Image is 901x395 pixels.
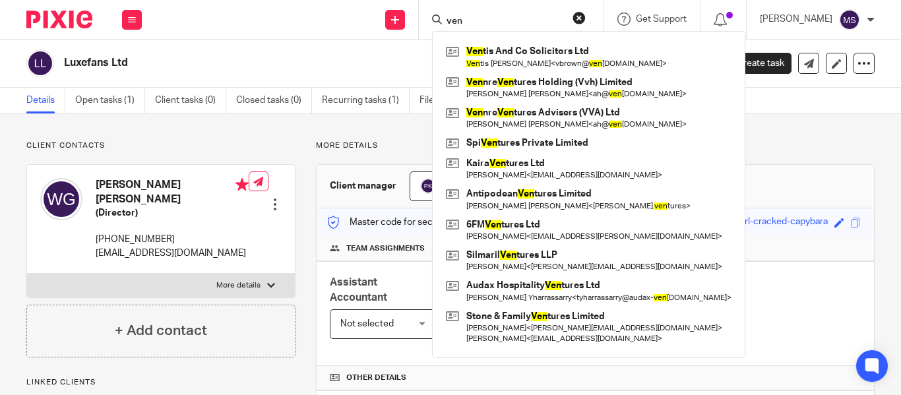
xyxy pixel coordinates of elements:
[26,11,92,28] img: Pixie
[155,88,226,113] a: Client tasks (0)
[636,15,687,24] span: Get Support
[26,377,295,388] p: Linked clients
[26,49,54,77] img: svg%3E
[75,88,145,113] a: Open tasks (1)
[235,178,249,191] i: Primary
[698,215,828,230] div: groovy-pearl-cracked-capybara
[419,88,449,113] a: Files
[40,178,82,220] img: svg%3E
[715,53,792,74] a: Create task
[420,178,436,194] img: svg%3E
[236,88,312,113] a: Closed tasks (0)
[26,88,65,113] a: Details
[322,88,410,113] a: Recurring tasks (1)
[326,216,554,229] p: Master code for secure communications and files
[445,16,564,28] input: Search
[26,140,295,151] p: Client contacts
[316,140,875,151] p: More details
[96,247,249,260] p: [EMAIL_ADDRESS][DOMAIN_NAME]
[96,206,249,220] h5: (Director)
[216,280,261,291] p: More details
[573,11,586,24] button: Clear
[346,373,406,383] span: Other details
[839,9,860,30] img: svg%3E
[330,179,396,193] h3: Client manager
[346,243,425,254] span: Team assignments
[330,277,387,303] span: Assistant Accountant
[64,56,569,70] h2: Luxefans Ltd
[115,320,207,341] h4: + Add contact
[340,319,394,328] span: Not selected
[760,13,832,26] p: [PERSON_NAME]
[96,178,249,206] h4: [PERSON_NAME] [PERSON_NAME]
[96,233,249,246] p: [PHONE_NUMBER]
